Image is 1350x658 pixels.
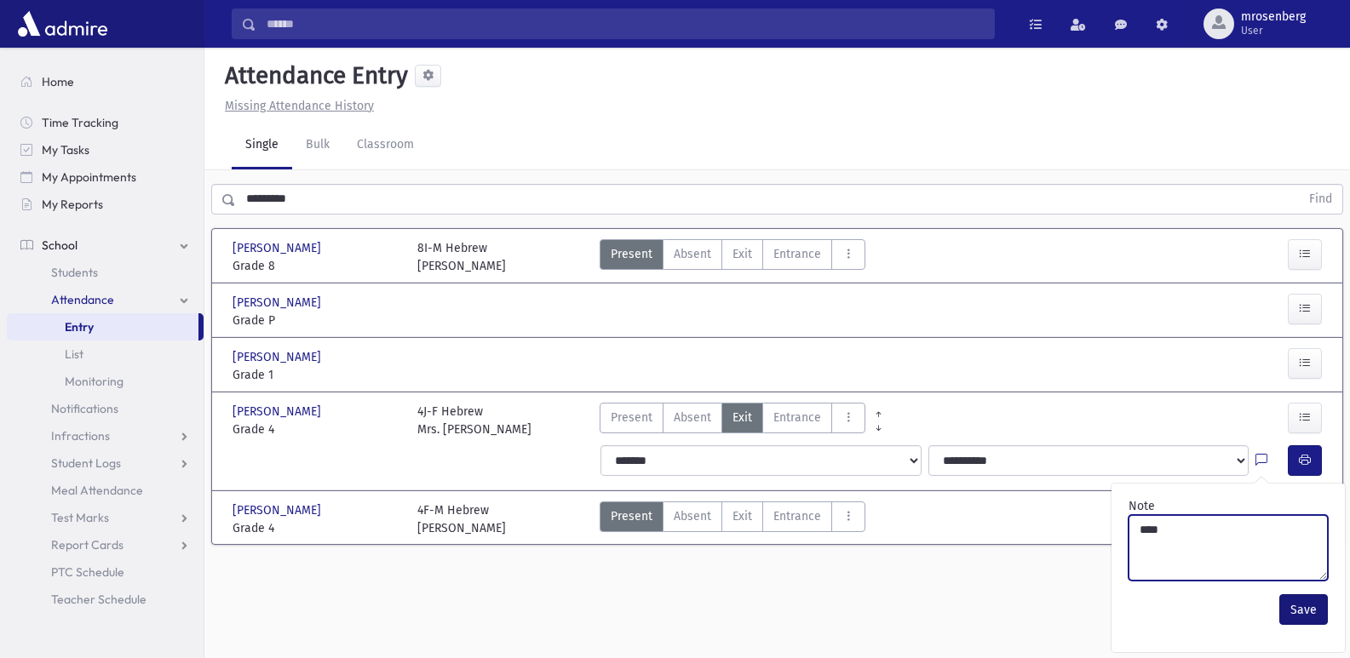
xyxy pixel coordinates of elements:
span: Grade 1 [233,366,400,384]
span: User [1241,24,1306,37]
div: 8I-M Hebrew [PERSON_NAME] [417,239,506,275]
span: Entrance [773,507,821,525]
span: List [65,346,83,362]
h5: Attendance Entry [218,61,408,90]
span: Entrance [773,245,821,263]
span: Student Logs [51,455,121,471]
span: Entry [65,319,94,335]
span: [PERSON_NAME] [233,239,325,257]
span: Time Tracking [42,115,118,130]
a: My Reports [7,191,204,218]
span: Absent [674,409,711,426]
span: Attendance [51,292,114,307]
a: Report Cards [7,531,204,558]
span: Exit [732,409,752,426]
span: Home [42,74,74,89]
a: My Appointments [7,163,204,191]
span: Grade P [233,312,400,329]
a: Time Tracking [7,109,204,136]
span: Exit [732,245,752,263]
span: Grade 8 [233,257,400,275]
label: Note [1129,497,1155,515]
span: School [42,237,78,253]
span: Grade 4 [233,421,400,438]
span: Absent [674,245,711,263]
span: Notifications [51,401,118,416]
span: My Appointments [42,169,136,185]
a: Single [232,122,292,169]
div: 4F-M Hebrew [PERSON_NAME] [417,501,506,537]
a: Monitoring [7,368,204,395]
a: Teacher Schedule [7,586,204,613]
a: Bulk [292,122,343,169]
span: Entrance [773,409,821,426]
span: [PERSON_NAME] [233,501,325,519]
span: PTC Schedule [51,564,124,580]
div: 4J-F Hebrew Mrs. [PERSON_NAME] [417,403,531,438]
div: AttTypes [600,501,865,537]
span: [PERSON_NAME] [233,348,325,366]
span: Absent [674,507,711,525]
span: Test Marks [51,510,109,525]
a: Infractions [7,422,204,449]
span: My Reports [42,197,103,212]
span: Present [611,507,652,525]
a: My Tasks [7,136,204,163]
span: Students [51,265,98,280]
a: Attendance [7,286,204,313]
div: AttTypes [600,239,865,275]
a: List [7,340,204,368]
a: Missing Attendance History [218,99,374,113]
span: Grade 4 [233,519,400,537]
a: Home [7,68,204,95]
button: Find [1299,185,1342,214]
span: [PERSON_NAME] [233,403,325,421]
div: AttTypes [600,403,865,438]
a: Entry [7,313,198,340]
input: Search [256,9,994,39]
img: AdmirePro [14,7,112,41]
a: Notifications [7,395,204,422]
span: Exit [732,507,752,525]
span: Meal Attendance [51,483,143,498]
button: Save [1279,594,1328,625]
a: Meal Attendance [7,477,204,504]
a: School [7,232,204,259]
u: Missing Attendance History [225,99,374,113]
a: Test Marks [7,504,204,531]
span: Report Cards [51,537,124,552]
a: PTC Schedule [7,558,204,586]
span: Present [611,245,652,263]
a: Students [7,259,204,286]
span: [PERSON_NAME] [233,294,325,312]
span: mrosenberg [1241,10,1306,24]
a: Classroom [343,122,428,169]
span: My Tasks [42,142,89,157]
span: Present [611,409,652,426]
span: Teacher Schedule [51,592,146,607]
span: Infractions [51,428,110,443]
span: Monitoring [65,374,124,389]
a: Student Logs [7,449,204,477]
